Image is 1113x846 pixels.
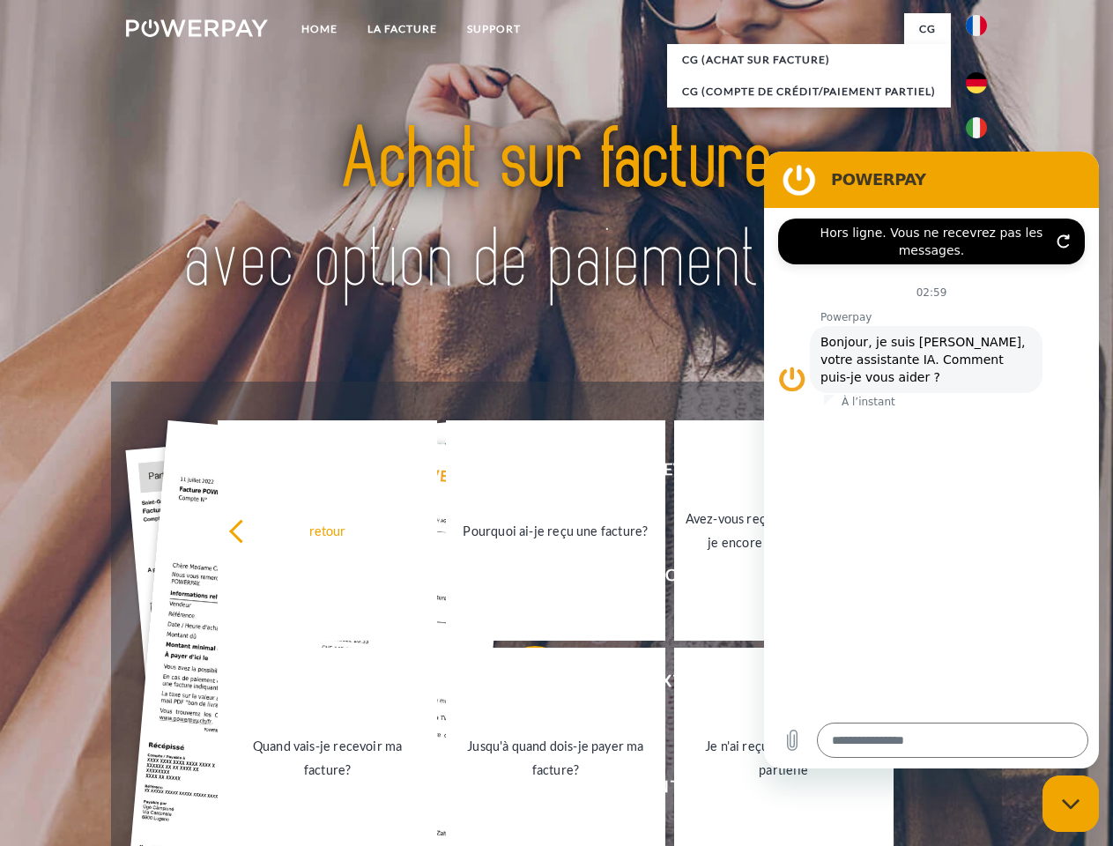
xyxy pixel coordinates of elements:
[667,44,951,76] a: CG (achat sur facture)
[456,734,655,782] div: Jusqu'à quand dois-je payer ma facture?
[667,76,951,108] a: CG (Compte de crédit/paiement partiel)
[966,117,987,138] img: it
[228,734,427,782] div: Quand vais-je recevoir ma facture?
[685,507,883,554] div: Avez-vous reçu mes paiements, ai-je encore un solde ouvert?
[452,13,536,45] a: Support
[966,72,987,93] img: de
[168,85,945,338] img: title-powerpay_fr.svg
[1043,775,1099,832] iframe: Bouton de lancement de la fenêtre de messagerie, conversation en cours
[764,152,1099,768] iframe: Fenêtre de messagerie
[904,13,951,45] a: CG
[966,15,987,36] img: fr
[674,420,894,641] a: Avez-vous reçu mes paiements, ai-je encore un solde ouvert?
[352,13,452,45] a: LA FACTURE
[685,734,883,782] div: Je n'ai reçu qu'une livraison partielle
[228,518,427,542] div: retour
[456,518,655,542] div: Pourquoi ai-je reçu une facture?
[126,19,268,37] img: logo-powerpay-white.svg
[286,13,352,45] a: Home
